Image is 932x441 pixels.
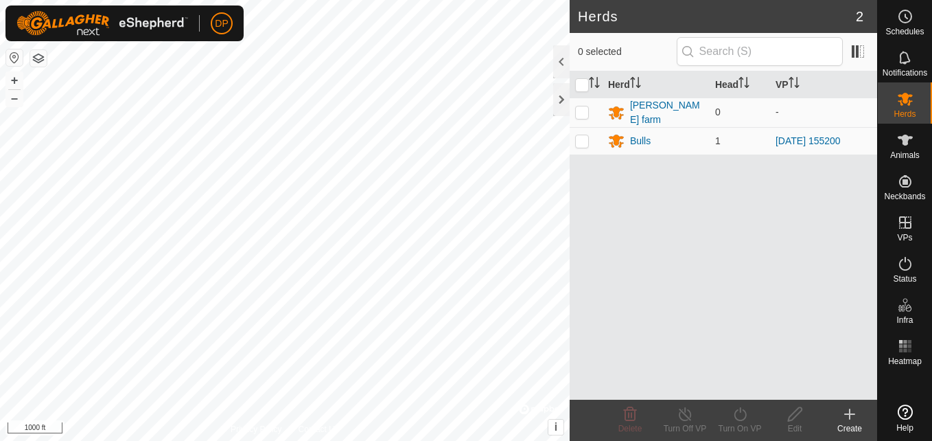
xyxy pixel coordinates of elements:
[578,45,677,59] span: 0 selected
[710,71,770,98] th: Head
[789,79,800,90] p-sorticon: Activate to sort
[555,421,557,433] span: i
[770,71,877,98] th: VP
[715,106,721,117] span: 0
[884,192,925,201] span: Neckbands
[896,316,913,324] span: Infra
[770,98,877,127] td: -
[894,110,916,118] span: Herds
[878,399,932,438] a: Help
[896,424,913,432] span: Help
[822,422,877,435] div: Create
[888,357,922,365] span: Heatmap
[883,69,927,77] span: Notifications
[630,134,651,148] div: Bulls
[712,422,767,435] div: Turn On VP
[657,422,712,435] div: Turn Off VP
[589,79,600,90] p-sorticon: Activate to sort
[30,50,47,67] button: Map Layers
[16,11,188,36] img: Gallagher Logo
[578,8,856,25] h2: Herds
[6,90,23,106] button: –
[856,6,863,27] span: 2
[890,151,920,159] span: Animals
[618,424,642,433] span: Delete
[231,423,282,436] a: Privacy Policy
[630,98,704,127] div: [PERSON_NAME] farm
[215,16,228,31] span: DP
[897,234,912,242] span: VPs
[6,72,23,89] button: +
[885,27,924,36] span: Schedules
[603,71,710,98] th: Herd
[630,79,641,90] p-sorticon: Activate to sort
[893,275,916,283] span: Status
[6,49,23,66] button: Reset Map
[299,423,339,436] a: Contact Us
[677,37,843,66] input: Search (S)
[767,422,822,435] div: Edit
[776,135,841,146] a: [DATE] 155200
[715,135,721,146] span: 1
[738,79,749,90] p-sorticon: Activate to sort
[548,420,563,435] button: i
